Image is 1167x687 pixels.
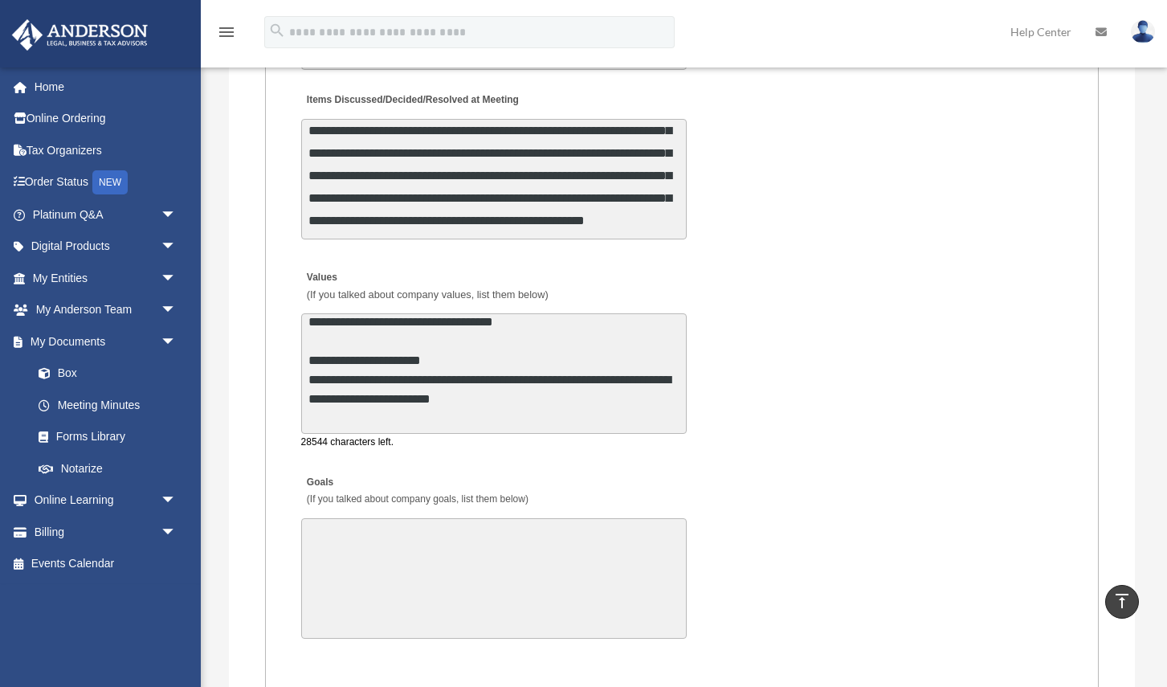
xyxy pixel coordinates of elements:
a: My Anderson Teamarrow_drop_down [11,294,201,326]
a: My Documentsarrow_drop_down [11,325,201,358]
div: 28544 characters left. [301,434,687,451]
i: search [268,22,286,39]
a: vertical_align_top [1105,585,1139,619]
span: arrow_drop_down [161,231,193,264]
a: Digital Productsarrow_drop_down [11,231,201,263]
span: arrow_drop_down [161,485,193,517]
a: Forms Library [22,421,201,453]
a: Events Calendar [11,548,201,580]
i: vertical_align_top [1112,591,1132,611]
label: Items Discussed/Decided/Resolved at Meeting [301,90,523,112]
span: (If you talked about company goals, list them below) [307,493,528,505]
i: menu [217,22,236,42]
a: Billingarrow_drop_down [11,516,201,548]
a: Online Ordering [11,103,201,135]
a: Online Learningarrow_drop_down [11,485,201,517]
label: Goals [301,472,532,511]
span: arrow_drop_down [161,262,193,295]
a: Order StatusNEW [11,166,201,199]
a: Home [11,71,201,103]
label: Values [301,267,553,305]
a: Notarize [22,452,201,485]
span: arrow_drop_down [161,516,193,549]
a: Meeting Minutes [22,389,193,421]
span: (If you talked about company values, list them below) [307,288,549,301]
a: menu [217,28,236,42]
a: Tax Organizers [11,134,201,166]
a: Box [22,358,201,390]
img: User Pic [1131,20,1155,43]
a: Platinum Q&Aarrow_drop_down [11,198,201,231]
img: Anderson Advisors Platinum Portal [7,19,153,51]
a: My Entitiesarrow_drop_down [11,262,201,294]
span: arrow_drop_down [161,198,193,231]
div: NEW [92,170,128,194]
span: arrow_drop_down [161,294,193,327]
span: arrow_drop_down [161,325,193,358]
